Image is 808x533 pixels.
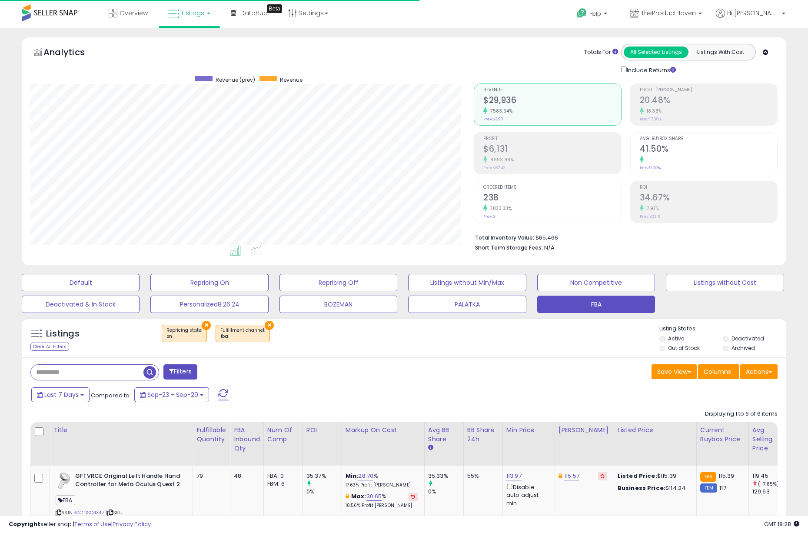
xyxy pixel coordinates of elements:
[346,493,418,509] div: %
[346,426,421,435] div: Markup on Cost
[640,144,777,156] h2: 41.50%
[652,364,697,379] button: Save View
[506,482,548,507] div: Disable auto adjust min
[346,503,418,509] p: 18.56% Profit [PERSON_NAME]
[202,321,211,330] button: ×
[727,9,779,17] span: Hi [PERSON_NAME]
[698,364,739,379] button: Columns
[306,426,338,435] div: ROI
[43,46,102,60] h5: Analytics
[46,328,80,340] h5: Listings
[113,520,151,528] a: Privacy Policy
[705,410,778,418] div: Displaying 1 to 6 of 6 items
[280,76,303,83] span: Revenue
[467,426,499,444] div: BB Share 24h.
[640,185,777,190] span: ROI
[483,88,621,93] span: Revenue
[166,327,202,340] span: Repricing state :
[75,472,181,490] b: GFTVRCE Original Left Handle Hand Controller for Meta Oculus Quest 2
[182,9,204,17] span: Listings
[428,444,433,452] small: Avg BB Share.
[688,47,753,58] button: Listings With Cost
[644,108,662,114] small: 18.38%
[351,492,366,500] b: Max:
[640,95,777,107] h2: 20.48%
[615,65,686,75] div: Include Returns
[428,472,463,480] div: 35.33%
[716,9,785,28] a: Hi [PERSON_NAME]
[267,4,282,13] div: Tooltip anchor
[732,344,755,352] label: Archived
[589,10,601,17] span: Help
[700,472,716,482] small: FBA
[22,274,140,291] button: Default
[267,480,296,488] div: FBM: 6
[732,335,764,342] label: Deactivated
[196,472,223,480] div: 79
[618,472,657,480] b: Listed Price:
[91,391,131,400] span: Compared to:
[346,472,418,488] div: %
[428,426,460,444] div: Avg BB Share
[640,193,777,204] h2: 34.67%
[640,137,777,141] span: Avg. Buybox Share
[704,367,731,376] span: Columns
[640,214,660,219] small: Prev: 32.11%
[564,472,579,480] a: 115.57
[56,495,75,505] span: FBA
[74,520,111,528] a: Terms of Use
[342,422,424,466] th: The percentage added to the cost of goods (COGS) that forms the calculator for Min & Max prices.
[537,274,655,291] button: Non Competitive
[506,426,551,435] div: Min Price
[366,492,382,501] a: 30.65
[752,472,788,480] div: 119.45
[483,214,495,219] small: Prev: 3
[700,483,717,493] small: FBM
[640,88,777,93] span: Profit [PERSON_NAME]
[150,274,268,291] button: Repricing On
[576,8,587,19] i: Get Help
[668,335,684,342] label: Active
[483,185,621,190] span: Ordered Items
[487,157,514,163] small: 8993.98%
[267,426,299,444] div: Num of Comp.
[234,472,257,480] div: 48
[147,390,198,399] span: Sep-23 - Sep-29
[700,426,745,444] div: Current Buybox Price
[306,488,342,496] div: 0%
[475,234,534,241] b: Total Inventory Value:
[279,274,397,291] button: Repricing Off
[719,484,726,492] span: 117
[306,472,342,480] div: 35.37%
[752,488,788,496] div: 129.63
[618,472,690,480] div: $115.39
[44,390,79,399] span: Last 7 Days
[483,117,503,122] small: Prev: $390
[30,343,69,351] div: Clear All Filters
[584,48,618,57] div: Totals For
[659,325,786,333] p: Listing States:
[666,274,784,291] button: Listings without Cost
[487,205,512,212] small: 7833.33%
[618,426,693,435] div: Listed Price
[279,296,397,313] button: BOZEMAN
[483,144,621,156] h2: $6,131
[618,484,690,492] div: $114.24
[483,193,621,204] h2: 238
[31,387,90,402] button: Last 7 Days
[220,333,265,340] div: fba
[346,472,359,480] b: Min:
[668,344,700,352] label: Out of Stock
[196,426,226,444] div: Fulfillable Quantity
[408,274,526,291] button: Listings without Min/Max
[428,488,463,496] div: 0%
[9,520,151,529] div: seller snap | |
[475,244,543,251] b: Short Term Storage Fees:
[487,108,512,114] small: 7583.64%
[234,426,260,453] div: FBA inbound Qty
[740,364,778,379] button: Actions
[163,364,197,380] button: Filters
[220,327,265,340] span: Fulfillment channel :
[506,472,522,480] a: 113.97
[752,426,784,453] div: Avg Selling Price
